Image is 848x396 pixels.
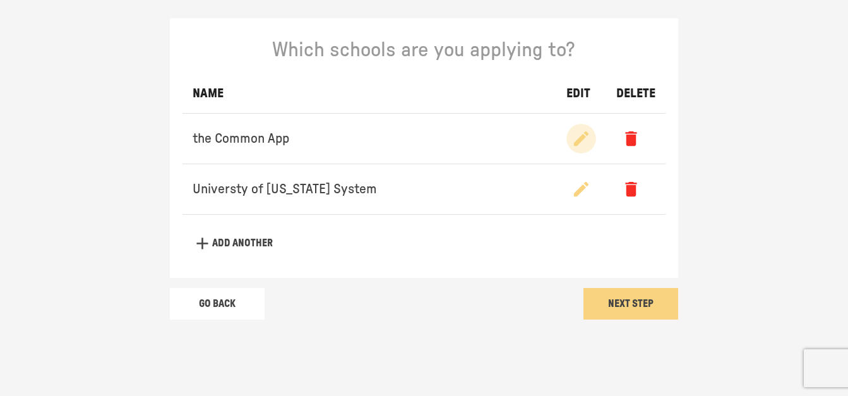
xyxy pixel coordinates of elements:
[556,74,606,114] th: EDIT
[606,74,666,114] th: DELETE
[170,288,265,320] button: Go Back
[583,288,678,320] button: Next Step
[182,227,283,259] button: Add another
[193,181,547,198] p: Universty of [US_STATE] System
[182,37,666,64] p: Which schools are you applying to?
[182,74,557,114] th: NAME
[193,130,547,148] p: the Common App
